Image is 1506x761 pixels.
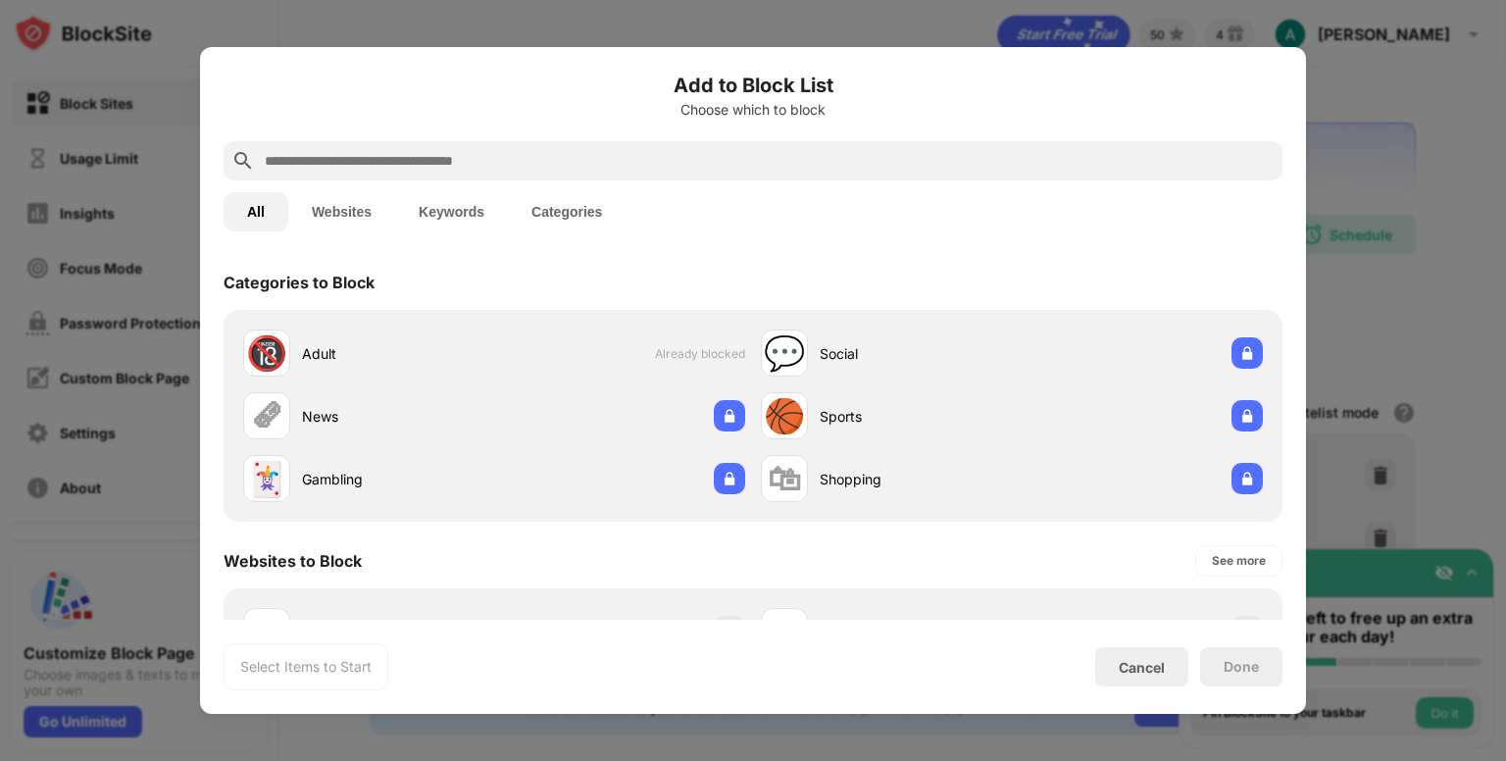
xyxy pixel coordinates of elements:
[1119,659,1165,676] div: Cancel
[302,406,494,427] div: News
[231,149,255,173] img: search.svg
[764,333,805,374] div: 💬
[1212,551,1266,571] div: See more
[820,406,1012,427] div: Sports
[820,469,1012,489] div: Shopping
[250,396,283,436] div: 🗞
[768,459,801,499] div: 🛍
[246,459,287,499] div: 🃏
[224,273,375,292] div: Categories to Block
[288,192,395,231] button: Websites
[224,102,1282,118] div: Choose which to block
[820,343,1012,364] div: Social
[655,346,745,361] span: Already blocked
[302,469,494,489] div: Gambling
[395,192,508,231] button: Keywords
[508,192,626,231] button: Categories
[240,657,372,677] div: Select Items to Start
[1224,659,1259,675] div: Done
[224,192,288,231] button: All
[764,396,805,436] div: 🏀
[224,71,1282,100] h6: Add to Block List
[302,343,494,364] div: Adult
[224,551,362,571] div: Websites to Block
[246,333,287,374] div: 🔞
